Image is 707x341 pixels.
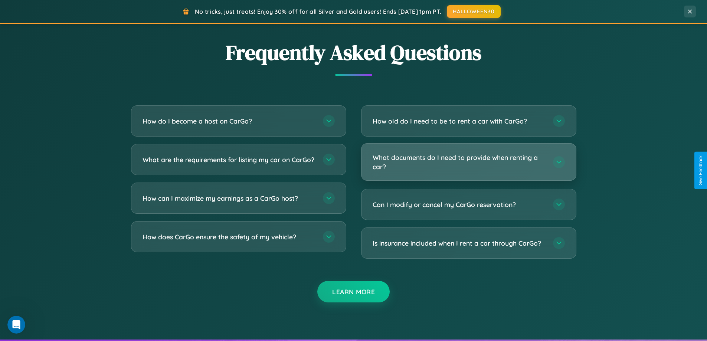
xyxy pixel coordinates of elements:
[373,239,546,248] h3: Is insurance included when I rent a car through CarGo?
[373,153,546,171] h3: What documents do I need to provide when renting a car?
[131,38,576,67] h2: Frequently Asked Questions
[373,117,546,126] h3: How old do I need to be to rent a car with CarGo?
[7,316,25,334] iframe: Intercom live chat
[373,200,546,209] h3: Can I modify or cancel my CarGo reservation?
[447,5,501,18] button: HALLOWEEN30
[317,281,390,302] button: Learn More
[195,8,441,15] span: No tricks, just treats! Enjoy 30% off for all Silver and Gold users! Ends [DATE] 1pm PT.
[143,117,315,126] h3: How do I become a host on CarGo?
[143,155,315,164] h3: What are the requirements for listing my car on CarGo?
[143,232,315,242] h3: How does CarGo ensure the safety of my vehicle?
[143,194,315,203] h3: How can I maximize my earnings as a CarGo host?
[698,155,703,186] div: Give Feedback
